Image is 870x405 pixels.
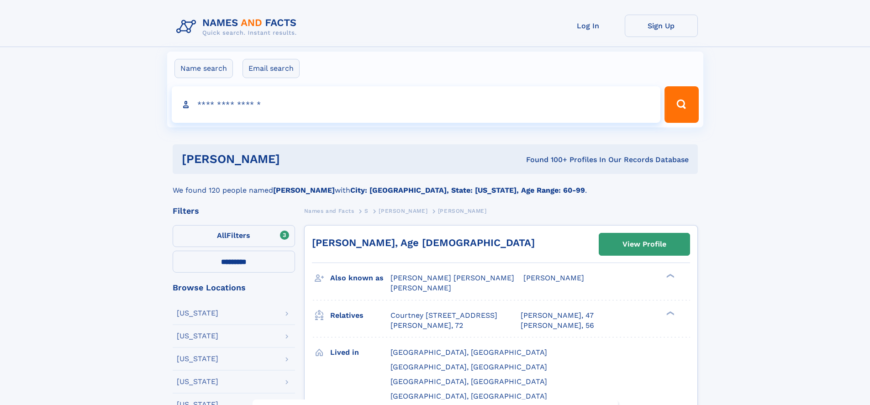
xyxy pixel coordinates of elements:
[523,274,584,282] span: [PERSON_NAME]
[350,186,585,195] b: City: [GEOGRAPHIC_DATA], State: [US_STATE], Age Range: 60-99
[403,155,689,165] div: Found 100+ Profiles In Our Records Database
[390,392,547,400] span: [GEOGRAPHIC_DATA], [GEOGRAPHIC_DATA]
[390,310,497,321] a: Courtney [STREET_ADDRESS]
[390,348,547,357] span: [GEOGRAPHIC_DATA], [GEOGRAPHIC_DATA]
[664,86,698,123] button: Search Button
[172,86,661,123] input: search input
[177,355,218,363] div: [US_STATE]
[312,237,535,248] a: [PERSON_NAME], Age [DEMOGRAPHIC_DATA]
[438,208,487,214] span: [PERSON_NAME]
[330,270,390,286] h3: Also known as
[379,205,427,216] a: [PERSON_NAME]
[599,233,690,255] a: View Profile
[390,363,547,371] span: [GEOGRAPHIC_DATA], [GEOGRAPHIC_DATA]
[390,321,463,331] a: [PERSON_NAME], 72
[177,332,218,340] div: [US_STATE]
[521,310,594,321] a: [PERSON_NAME], 47
[622,234,666,255] div: View Profile
[217,231,227,240] span: All
[173,15,304,39] img: Logo Names and Facts
[664,273,675,279] div: ❯
[173,207,295,215] div: Filters
[390,284,451,292] span: [PERSON_NAME]
[552,15,625,37] a: Log In
[173,284,295,292] div: Browse Locations
[664,310,675,316] div: ❯
[177,378,218,385] div: [US_STATE]
[273,186,335,195] b: [PERSON_NAME]
[330,308,390,323] h3: Relatives
[521,321,594,331] a: [PERSON_NAME], 56
[330,345,390,360] h3: Lived in
[379,208,427,214] span: [PERSON_NAME]
[182,153,403,165] h1: [PERSON_NAME]
[243,59,300,78] label: Email search
[174,59,233,78] label: Name search
[390,274,514,282] span: [PERSON_NAME] [PERSON_NAME]
[625,15,698,37] a: Sign Up
[364,208,369,214] span: S
[173,225,295,247] label: Filters
[364,205,369,216] a: S
[173,174,698,196] div: We found 120 people named with .
[390,377,547,386] span: [GEOGRAPHIC_DATA], [GEOGRAPHIC_DATA]
[304,205,354,216] a: Names and Facts
[177,310,218,317] div: [US_STATE]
